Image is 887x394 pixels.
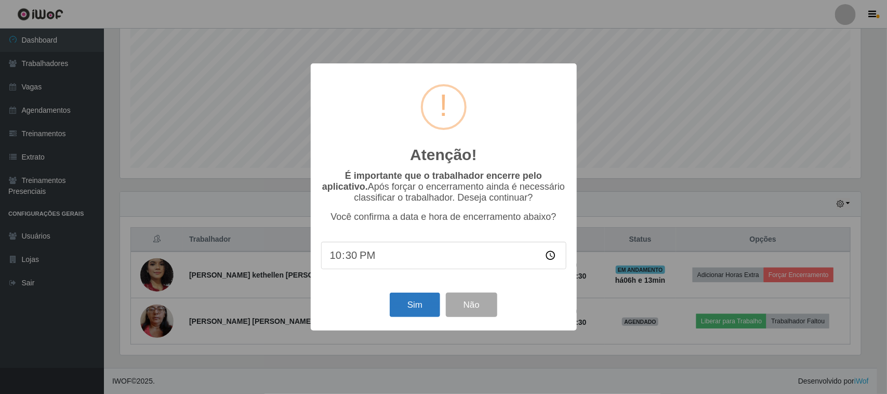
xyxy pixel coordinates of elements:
[321,170,566,203] p: Após forçar o encerramento ainda é necessário classificar o trabalhador. Deseja continuar?
[321,212,566,222] p: Você confirma a data e hora de encerramento abaixo?
[322,170,542,192] b: É importante que o trabalhador encerre pelo aplicativo.
[410,146,476,164] h2: Atenção!
[446,293,497,317] button: Não
[390,293,440,317] button: Sim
